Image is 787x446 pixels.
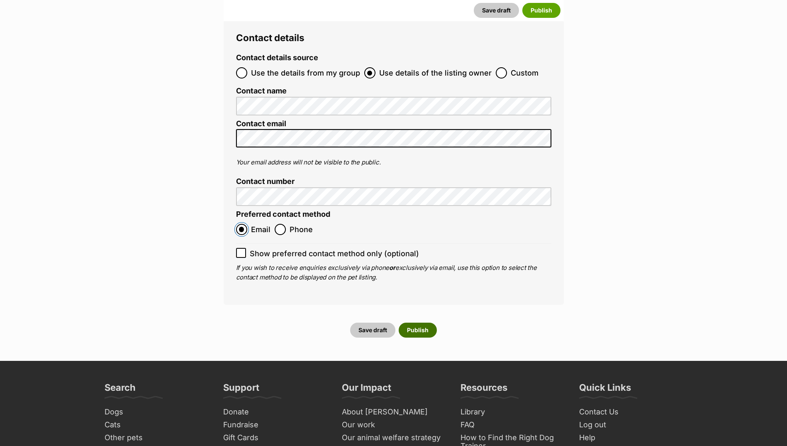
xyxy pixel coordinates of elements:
[223,382,259,398] h3: Support
[579,382,631,398] h3: Quick Links
[457,406,568,419] a: Library
[379,67,492,78] span: Use details of the listing owner
[474,3,519,18] button: Save draft
[251,224,270,235] span: Email
[389,264,395,272] b: or
[236,263,551,282] p: If you wish to receive enquiries exclusively via phone exclusively via email, use this option to ...
[511,67,538,78] span: Custom
[236,210,330,219] label: Preferred contact method
[251,67,360,78] span: Use the details from my group
[399,323,437,338] button: Publish
[101,406,212,419] a: Dogs
[220,419,330,431] a: Fundraise
[339,406,449,419] a: About [PERSON_NAME]
[576,419,686,431] a: Log out
[220,406,330,419] a: Donate
[576,406,686,419] a: Contact Us
[236,120,551,128] label: Contact email
[576,431,686,444] a: Help
[236,158,551,167] p: Your email address will not be visible to the public.
[220,431,330,444] a: Gift Cards
[290,224,313,235] span: Phone
[457,419,568,431] a: FAQ
[236,177,551,186] label: Contact number
[250,248,419,259] span: Show preferred contact method only (optional)
[236,54,318,62] label: Contact details source
[101,431,212,444] a: Other pets
[339,419,449,431] a: Our work
[236,32,305,43] span: Contact details
[342,382,391,398] h3: Our Impact
[522,3,560,18] button: Publish
[101,419,212,431] a: Cats
[339,431,449,444] a: Our animal welfare strategy
[461,382,507,398] h3: Resources
[236,87,551,96] label: Contact name
[105,382,136,398] h3: Search
[350,323,395,338] button: Save draft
